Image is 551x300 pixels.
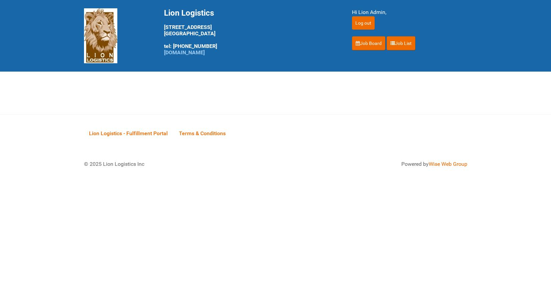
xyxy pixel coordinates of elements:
a: [DOMAIN_NAME] [164,49,205,56]
span: Terms & Conditions [179,130,226,137]
a: Job Board [352,36,385,50]
div: Hi Lion Admin, [352,8,467,16]
span: Lion Logistics - Fulfillment Portal [89,130,168,137]
span: Lion Logistics [164,8,214,18]
a: Lion Logistics - Fulfillment Portal [84,123,173,144]
div: [STREET_ADDRESS] [GEOGRAPHIC_DATA] tel: [PHONE_NUMBER] [164,8,335,56]
img: Lion Logistics [84,8,117,63]
input: Log out [352,16,375,30]
div: Powered by [284,160,467,168]
a: Lion Logistics [84,32,117,39]
div: © 2025 Lion Logistics Inc [79,155,272,173]
a: Job List [387,36,415,50]
a: Wise Web Group [429,161,467,167]
a: Terms & Conditions [174,123,231,144]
